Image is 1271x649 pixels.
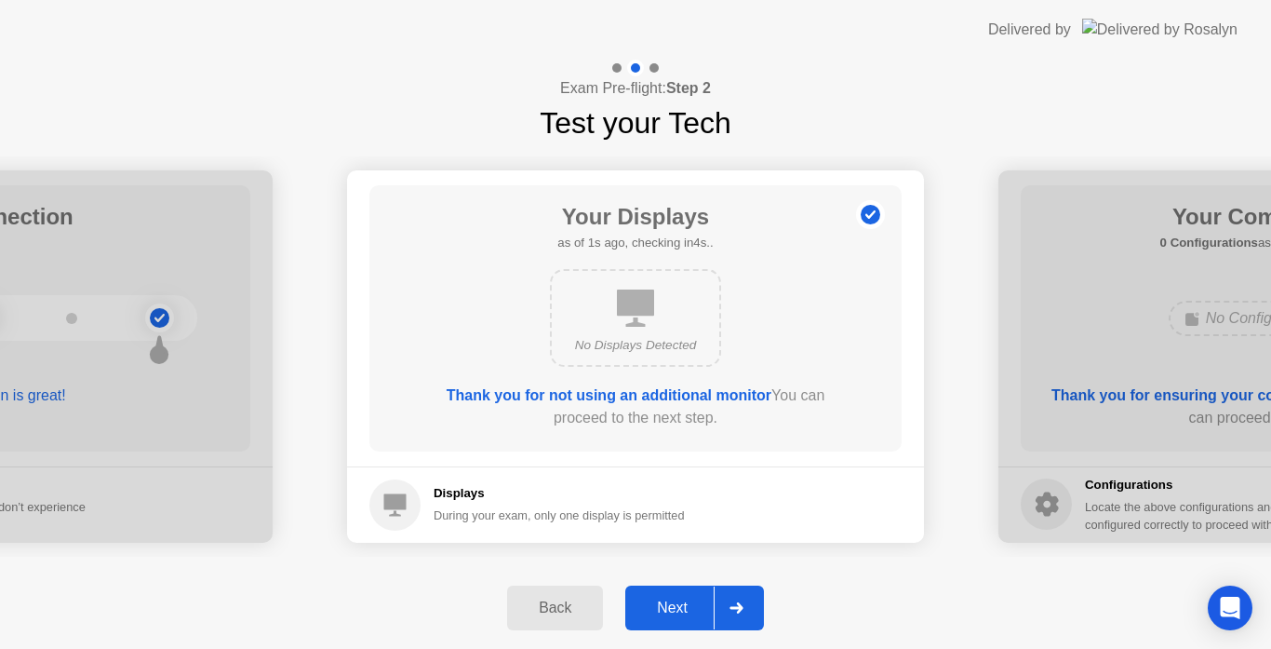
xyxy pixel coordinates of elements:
[1082,19,1238,40] img: Delivered by Rosalyn
[513,600,597,616] div: Back
[988,19,1071,41] div: Delivered by
[560,77,711,100] h4: Exam Pre-flight:
[507,586,603,630] button: Back
[567,336,704,355] div: No Displays Detected
[1208,586,1252,630] div: Open Intercom Messenger
[557,200,713,234] h1: Your Displays
[631,600,714,616] div: Next
[434,507,685,524] div: During your exam, only one display is permitted
[540,101,731,145] h1: Test your Tech
[666,80,711,96] b: Step 2
[422,385,849,429] div: You can proceed to the next step.
[447,387,771,403] b: Thank you for not using an additional monitor
[434,484,685,503] h5: Displays
[625,586,764,630] button: Next
[557,234,713,252] h5: as of 1s ago, checking in4s..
